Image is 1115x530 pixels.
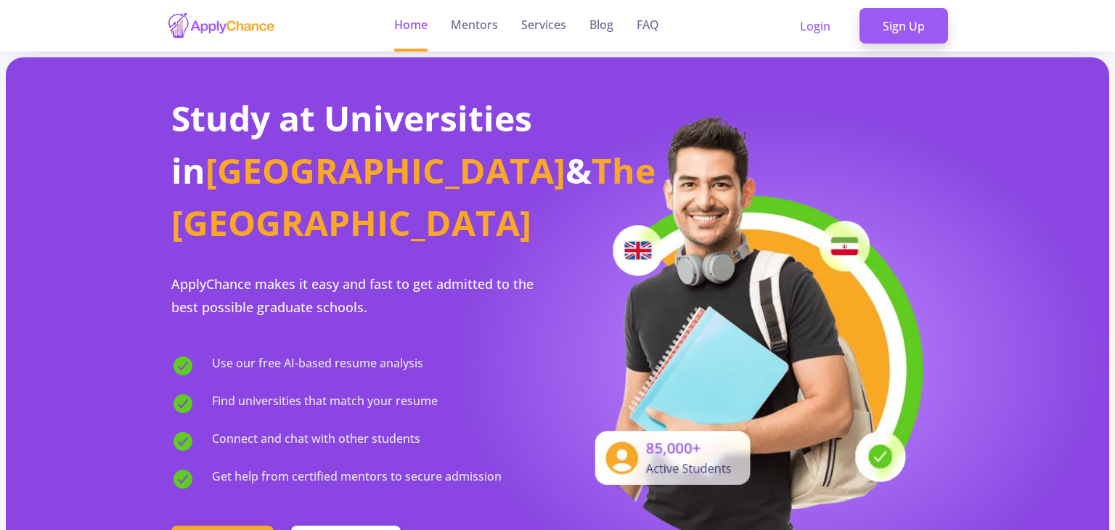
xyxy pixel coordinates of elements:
span: Get help from certified mentors to secure admission [212,468,502,491]
span: Connect and chat with other students [212,430,420,453]
span: Use our free AI-based resume analysis [212,354,423,378]
span: & [565,147,592,194]
a: Sign Up [859,8,948,44]
a: Login [777,8,854,44]
span: Find universities that match your resume [212,392,438,415]
img: applychance logo [167,12,276,40]
span: ApplyChance makes it easy and fast to get admitted to the best possible graduate schools. [171,275,534,316]
span: [GEOGRAPHIC_DATA] [205,147,565,194]
span: Study at Universities in [171,94,532,194]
